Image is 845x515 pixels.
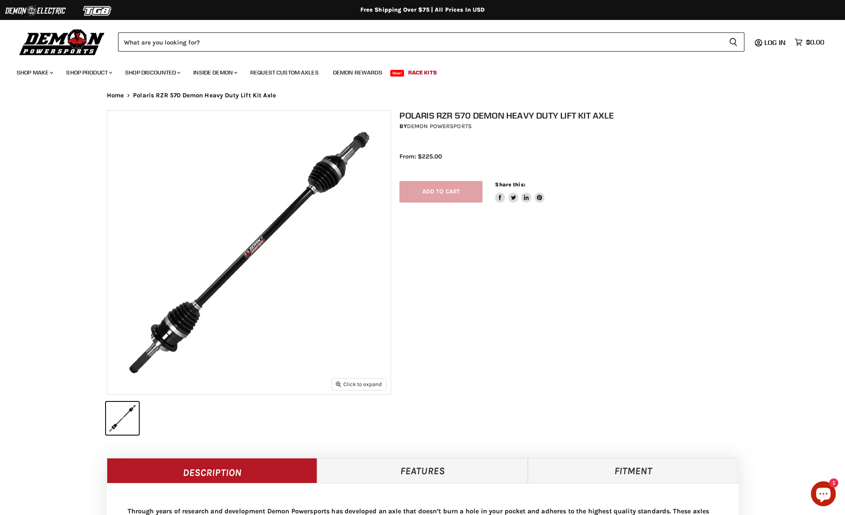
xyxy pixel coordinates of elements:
[390,70,404,77] span: New!
[17,27,108,57] img: Demon Powersports
[399,153,442,160] span: From: $225.00
[10,61,822,81] ul: Main menu
[495,181,525,188] span: Share this:
[4,3,67,19] img: Demon Electric Logo 2
[399,122,747,131] div: by
[60,64,117,81] a: Shop Product
[764,38,786,47] span: Log in
[336,381,382,387] span: Click to expand
[107,92,124,99] a: Home
[133,92,276,99] span: Polaris RZR 570 Demon Heavy Duty Lift Kit Axle
[187,64,242,81] a: Inside Demon
[90,92,755,99] nav: Breadcrumbs
[118,32,744,52] form: Product
[495,181,544,203] aside: Share this:
[317,458,528,483] a: Features
[244,64,325,81] a: Request Custom Axles
[407,123,472,130] a: Demon Powersports
[90,6,755,14] div: Free Shipping Over $75 | All Prices In USD
[808,481,838,508] inbox-online-store-chat: Shopify online store chat
[327,64,389,81] a: Demon Rewards
[10,64,58,81] a: Shop Make
[119,64,185,81] a: Shop Discounted
[761,39,791,46] a: Log in
[722,32,744,52] button: Search
[118,32,722,52] input: Search
[107,458,318,483] a: Description
[67,3,129,19] img: TGB Logo 2
[402,64,443,81] a: Race Kits
[806,38,824,46] span: $0.00
[791,36,828,48] a: $0.00
[107,111,391,394] img: IMAGE
[399,110,747,121] h1: Polaris RZR 570 Demon Heavy Duty Lift Kit Axle
[106,402,139,435] button: IMAGE thumbnail
[528,458,739,483] a: Fitment
[332,379,386,390] button: Click to expand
